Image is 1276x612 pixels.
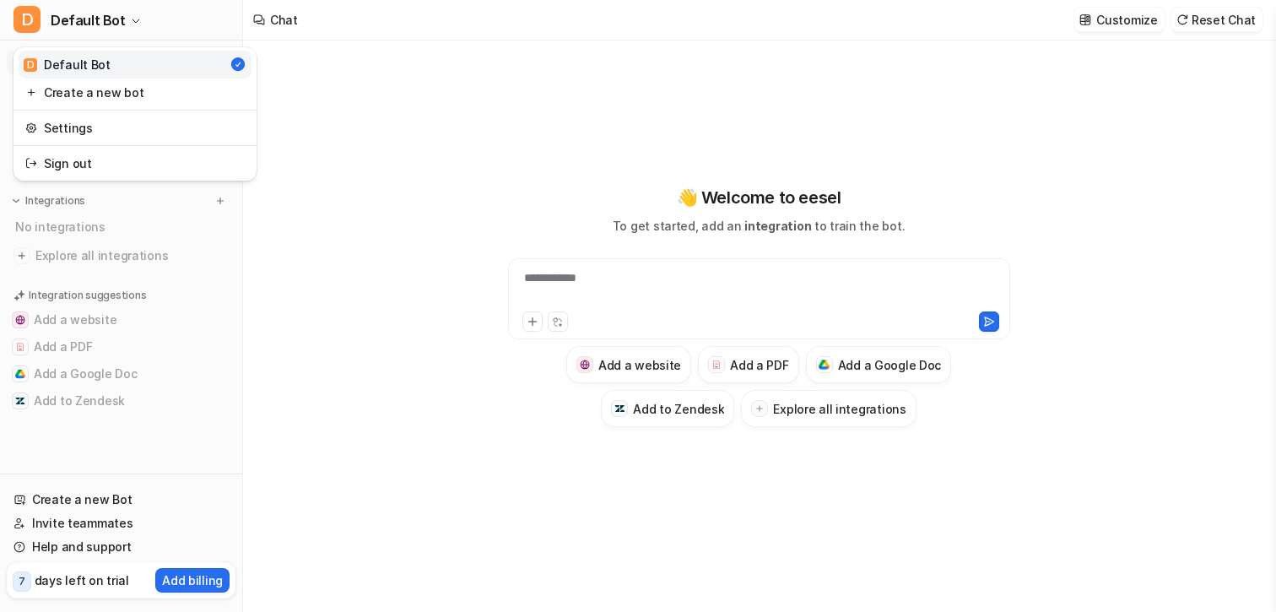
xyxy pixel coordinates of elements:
[14,47,257,181] div: DDefault Bot
[25,154,37,172] img: reset
[19,149,251,177] a: Sign out
[25,84,37,101] img: reset
[19,79,251,106] a: Create a new bot
[24,56,111,73] div: Default Bot
[19,114,251,142] a: Settings
[51,8,126,32] span: Default Bot
[25,119,37,137] img: reset
[24,58,37,72] span: D
[14,6,41,33] span: D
